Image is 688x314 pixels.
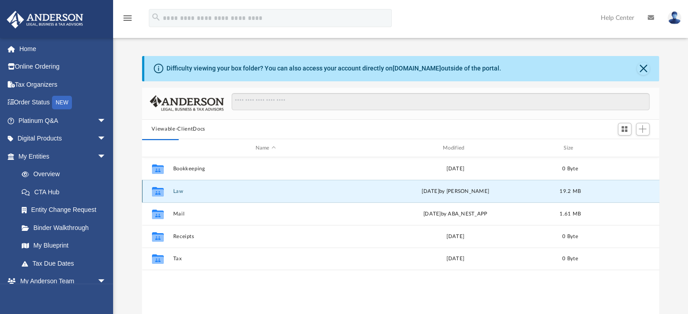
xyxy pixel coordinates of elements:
[6,58,120,76] a: Online Ordering
[362,144,548,152] div: Modified
[4,11,86,28] img: Anderson Advisors Platinum Portal
[13,254,120,272] a: Tax Due Dates
[52,96,72,109] div: NEW
[13,165,120,183] a: Overview
[152,125,205,133] button: Viewable-ClientDocs
[6,40,120,58] a: Home
[6,94,120,112] a: Order StatusNEW
[6,112,120,130] a: Platinum Q&Aarrow_drop_down
[166,64,501,73] div: Difficulty viewing your box folder? You can also access your account directly on outside of the p...
[97,130,115,148] span: arrow_drop_down
[97,272,115,291] span: arrow_drop_down
[13,201,120,219] a: Entity Change Request
[6,272,115,291] a: My Anderson Teamarrow_drop_down
[560,189,581,194] span: 19.2 MB
[122,13,133,23] i: menu
[6,147,120,165] a: My Entitiesarrow_drop_down
[562,257,578,262] span: 0 Byte
[173,256,358,262] button: Tax
[362,233,548,241] div: [DATE]
[6,75,120,94] a: Tax Organizers
[592,144,655,152] div: id
[146,144,168,152] div: id
[97,147,115,166] span: arrow_drop_down
[562,166,578,171] span: 0 Byte
[668,11,681,24] img: User Pic
[362,255,548,263] div: [DATE]
[13,237,115,255] a: My Blueprint
[362,165,548,173] div: [DATE]
[13,183,120,201] a: CTA Hub
[552,144,588,152] div: Size
[172,144,358,152] div: Name
[618,123,631,136] button: Switch to Grid View
[362,210,548,218] div: [DATE] by ABA_NEST_APP
[13,219,120,237] a: Binder Walkthrough
[362,187,548,196] div: [DATE] by [PERSON_NAME]
[151,12,161,22] i: search
[122,17,133,23] a: menu
[562,234,578,239] span: 0 Byte
[393,65,441,72] a: [DOMAIN_NAME]
[173,166,358,172] button: Bookkeeping
[173,211,358,217] button: Mail
[637,62,650,75] button: Close
[97,112,115,130] span: arrow_drop_down
[6,130,120,148] a: Digital Productsarrow_drop_down
[173,188,358,194] button: Law
[560,211,581,216] span: 1.61 MB
[173,234,358,239] button: Receipts
[232,93,649,110] input: Search files and folders
[636,123,650,136] button: Add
